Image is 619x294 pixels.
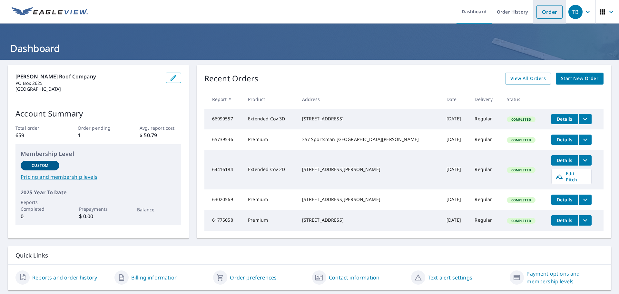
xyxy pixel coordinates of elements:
button: detailsBtn-65739536 [551,135,578,145]
span: Start New Order [561,75,598,83]
img: EV Logo [12,7,88,17]
div: [STREET_ADDRESS][PERSON_NAME] [302,166,437,173]
a: View All Orders [505,73,551,85]
p: Membership Level [21,149,176,158]
span: Details [555,157,575,163]
td: Extended Cov 2D [243,150,297,189]
p: 659 [15,131,57,139]
button: filesDropdownBtn-63020569 [578,195,592,205]
td: Regular [469,189,501,210]
th: Product [243,90,297,109]
div: [STREET_ADDRESS][PERSON_NAME] [302,196,437,203]
p: Order pending [78,125,119,131]
span: Completed [507,168,535,172]
td: Regular [469,150,501,189]
p: $ 0.00 [79,212,118,220]
td: [DATE] [441,210,469,231]
a: Reports and order history [32,274,97,281]
td: Regular [469,129,501,150]
h1: Dashboard [8,42,611,55]
span: Completed [507,117,535,122]
div: [STREET_ADDRESS] [302,116,437,122]
button: filesDropdownBtn-65739536 [578,135,592,145]
td: 61775058 [204,210,243,231]
p: 2025 Year To Date [21,188,176,196]
td: [DATE] [441,189,469,210]
button: detailsBtn-64416184 [551,155,578,166]
th: Status [502,90,546,109]
td: [DATE] [441,109,469,129]
td: Premium [243,189,297,210]
td: Regular [469,109,501,129]
td: 65739536 [204,129,243,150]
a: Order [536,5,563,19]
button: filesDropdownBtn-61775058 [578,215,592,226]
a: Text alert settings [428,274,472,281]
th: Delivery [469,90,501,109]
span: Completed [507,198,535,202]
a: Billing information [131,274,178,281]
p: Reports Completed [21,199,59,212]
div: TB [568,5,583,19]
span: Completed [507,138,535,142]
th: Date [441,90,469,109]
th: Report # [204,90,243,109]
td: 64416184 [204,150,243,189]
span: Edit Pitch [555,170,587,183]
button: detailsBtn-63020569 [551,195,578,205]
p: Recent Orders [204,73,259,85]
p: Avg. report cost [140,125,181,131]
span: Details [555,197,575,203]
td: Premium [243,210,297,231]
a: Edit Pitch [551,169,592,184]
td: [DATE] [441,150,469,189]
td: [DATE] [441,129,469,150]
p: Custom [32,163,48,168]
p: 1 [78,131,119,139]
div: 357 Sportsman [GEOGRAPHIC_DATA][PERSON_NAME] [302,136,437,143]
a: Contact information [329,274,379,281]
a: Start New Order [556,73,604,85]
td: Extended Cov 3D [243,109,297,129]
button: filesDropdownBtn-64416184 [578,155,592,166]
button: filesDropdownBtn-66999557 [578,114,592,124]
span: Completed [507,218,535,223]
a: Payment options and membership levels [526,270,604,285]
p: Total order [15,125,57,131]
td: 66999557 [204,109,243,129]
p: $ 50.79 [140,131,181,139]
td: Regular [469,210,501,231]
button: detailsBtn-61775058 [551,215,578,226]
span: View All Orders [510,75,546,83]
td: Premium [243,129,297,150]
p: Quick Links [15,251,604,259]
a: Order preferences [230,274,277,281]
a: Pricing and membership levels [21,173,176,181]
th: Address [297,90,442,109]
p: Prepayments [79,206,118,212]
p: [GEOGRAPHIC_DATA] [15,86,161,92]
button: detailsBtn-66999557 [551,114,578,124]
p: Account Summary [15,108,181,119]
div: [STREET_ADDRESS] [302,217,437,223]
span: Details [555,116,575,122]
span: Details [555,217,575,223]
td: 63020569 [204,189,243,210]
p: PO Box 2625 [15,80,161,86]
p: Balance [137,206,176,213]
p: 0 [21,212,59,220]
p: [PERSON_NAME] Roof Company [15,73,161,80]
span: Details [555,137,575,143]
